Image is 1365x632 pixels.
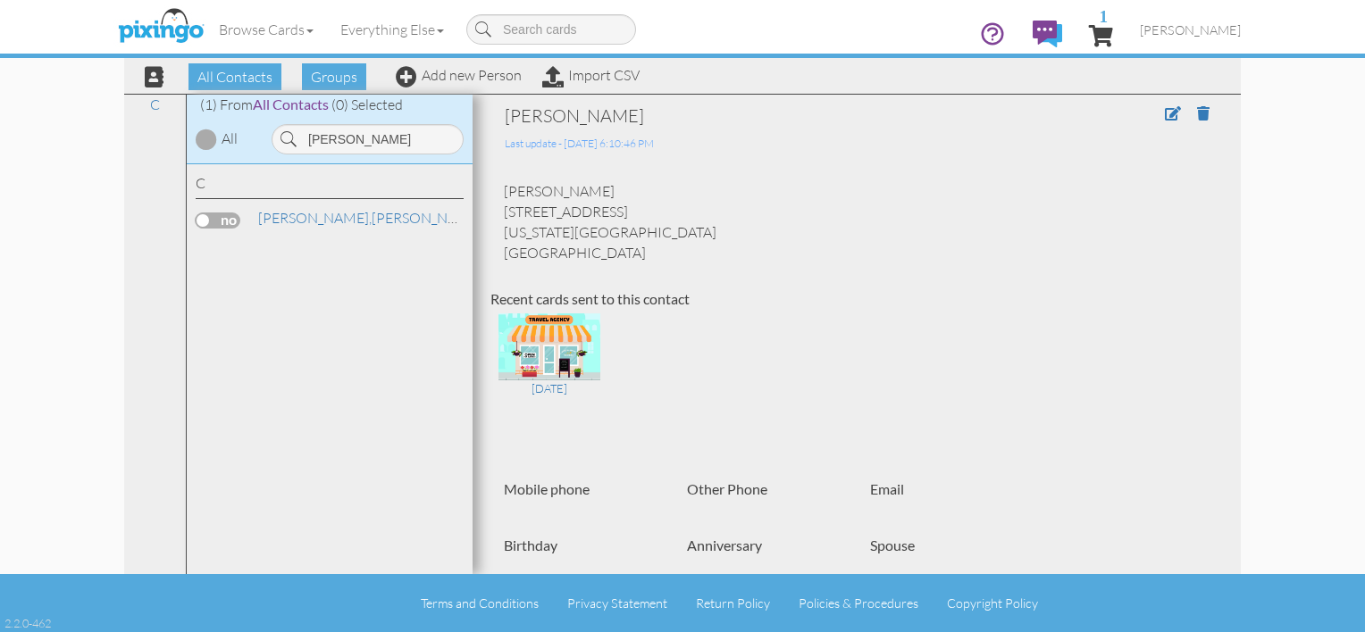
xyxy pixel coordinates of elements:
[4,615,51,631] div: 2.2.0-462
[258,209,372,227] span: [PERSON_NAME],
[504,536,557,553] strong: Birthday
[505,104,1062,129] div: [PERSON_NAME]
[490,181,1223,262] div: [PERSON_NAME] [STREET_ADDRESS] [US_STATE][GEOGRAPHIC_DATA] [GEOGRAPHIC_DATA]
[327,7,457,52] a: Everything Else
[687,536,762,553] strong: Anniversary
[331,96,403,113] span: (0) Selected
[302,63,366,90] span: Groups
[1089,7,1113,61] a: 1
[542,66,640,84] a: Import CSV
[1140,22,1241,37] span: [PERSON_NAME]
[567,595,667,611] a: Privacy Statement
[253,96,329,112] span: All Contacts
[1126,7,1254,53] a: [PERSON_NAME]
[141,94,169,115] a: C
[1033,21,1062,47] img: comments.svg
[113,4,208,49] img: pixingo logo
[498,380,600,396] div: [DATE]
[187,95,473,115] div: (1) From
[490,290,690,307] strong: Recent cards sent to this contact
[687,480,767,497] strong: Other Phone
[1099,7,1108,24] span: 1
[188,63,281,90] span: All Contacts
[870,536,915,553] strong: Spouse
[196,173,464,199] div: C
[256,207,484,229] a: [PERSON_NAME]
[222,129,238,149] div: All
[396,66,522,84] a: Add new Person
[466,14,636,45] input: Search cards
[947,595,1038,611] a: Copyright Policy
[205,7,327,52] a: Browse Cards
[498,313,600,380] img: 104365-1-1696263859778-5accafe05e42b2a2-qa.jpg
[696,595,770,611] a: Return Policy
[505,137,654,150] span: Last update - [DATE] 6:10:46 PM
[421,595,539,611] a: Terms and Conditions
[870,480,904,497] strong: Email
[498,337,600,397] a: [DATE]
[799,595,918,611] a: Policies & Procedures
[504,480,590,497] strong: Mobile phone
